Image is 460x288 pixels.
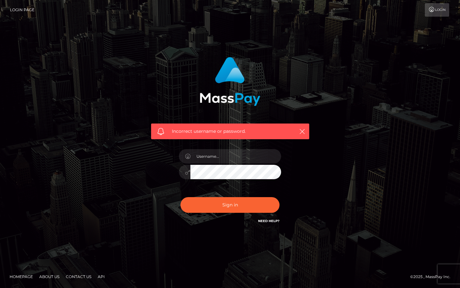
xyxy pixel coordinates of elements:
[180,197,280,213] button: Sign in
[10,3,34,17] a: Login Page
[172,128,288,135] span: Incorrect username or password.
[200,57,260,106] img: MassPay Login
[95,272,107,282] a: API
[190,149,281,164] input: Username...
[258,219,280,223] a: Need Help?
[37,272,62,282] a: About Us
[410,273,455,280] div: © 2025 , MassPay Inc.
[425,3,449,17] a: Login
[7,272,35,282] a: Homepage
[63,272,94,282] a: Contact Us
